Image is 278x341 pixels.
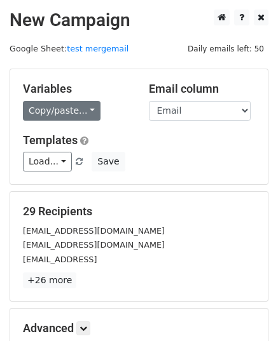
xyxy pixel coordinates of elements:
[214,280,278,341] iframe: Chat Widget
[23,240,165,250] small: [EMAIL_ADDRESS][DOMAIN_NAME]
[23,321,255,335] h5: Advanced
[23,204,255,218] h5: 29 Recipients
[23,82,130,96] h5: Variables
[23,152,72,171] a: Load...
[92,152,125,171] button: Save
[67,44,129,53] a: test mergemail
[149,82,256,96] h5: Email column
[10,10,268,31] h2: New Campaign
[183,44,268,53] a: Daily emails left: 50
[23,226,165,236] small: [EMAIL_ADDRESS][DOMAIN_NAME]
[23,101,101,121] a: Copy/paste...
[183,42,268,56] span: Daily emails left: 50
[23,133,78,147] a: Templates
[10,44,129,53] small: Google Sheet:
[214,280,278,341] div: Tiện ích trò chuyện
[23,255,97,264] small: [EMAIL_ADDRESS]
[23,272,76,288] a: +26 more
